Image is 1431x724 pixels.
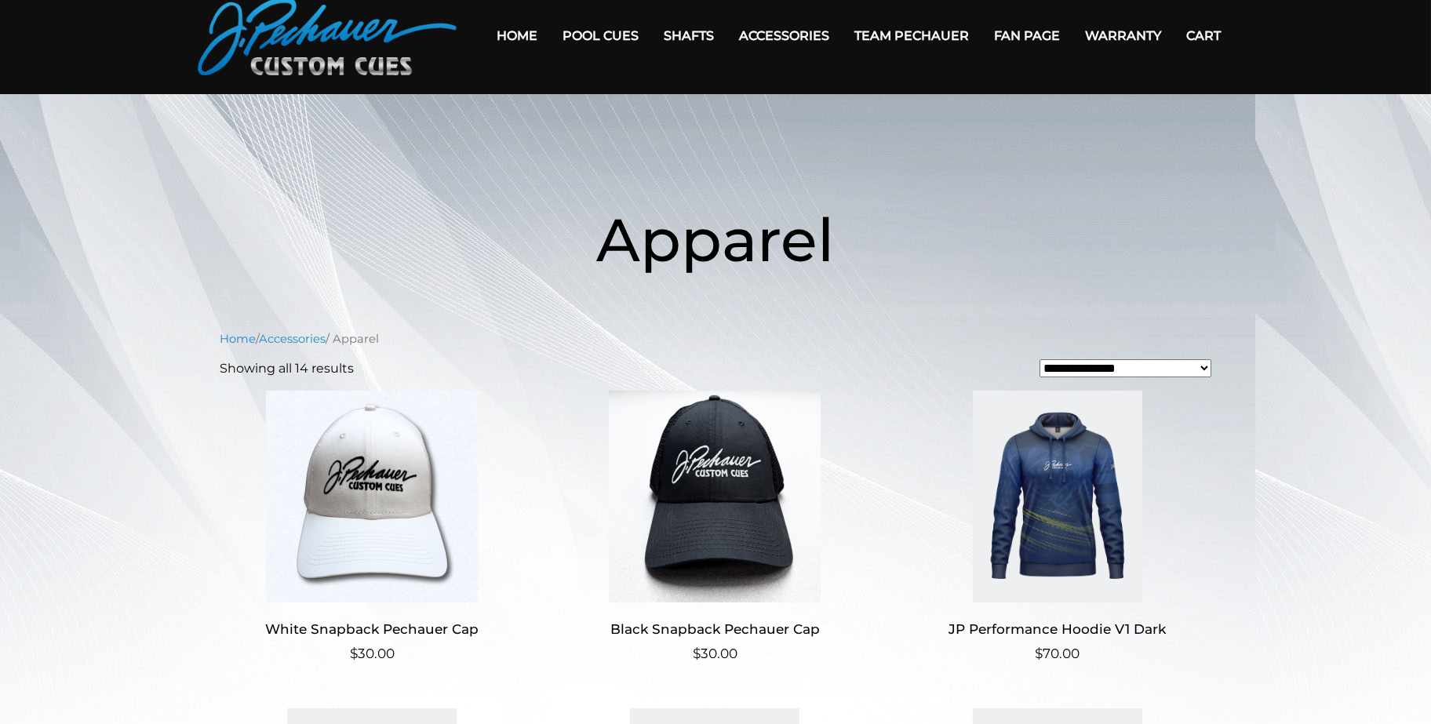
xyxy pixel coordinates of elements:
bdi: 70.00 [1035,646,1080,661]
select: Shop order [1040,359,1211,377]
a: Warranty [1072,16,1174,56]
a: Home [484,16,550,56]
img: White Snapback Pechauer Cap [220,391,525,602]
h2: White Snapback Pechauer Cap [220,615,525,644]
a: Team Pechauer [842,16,981,56]
bdi: 30.00 [350,646,395,661]
a: Shafts [651,16,726,56]
p: Showing all 14 results [220,359,354,378]
a: Cart [1174,16,1233,56]
a: Home [220,332,256,346]
a: Pool Cues [550,16,651,56]
span: Apparel [597,203,835,276]
a: Accessories [726,16,842,56]
span: $ [1035,646,1043,661]
h2: Black Snapback Pechauer Cap [563,615,868,644]
a: White Snapback Pechauer Cap $30.00 [220,391,525,664]
bdi: 30.00 [693,646,737,661]
span: $ [350,646,358,661]
a: Accessories [259,332,326,346]
nav: Breadcrumb [220,330,1211,347]
a: Black Snapback Pechauer Cap $30.00 [563,391,868,664]
a: JP Performance Hoodie V1 Dark $70.00 [905,391,1210,664]
a: Fan Page [981,16,1072,56]
img: Black Snapback Pechauer Cap [563,391,868,602]
img: JP Performance Hoodie V1 Dark [905,391,1210,602]
span: $ [693,646,701,661]
h2: JP Performance Hoodie V1 Dark [905,615,1210,644]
